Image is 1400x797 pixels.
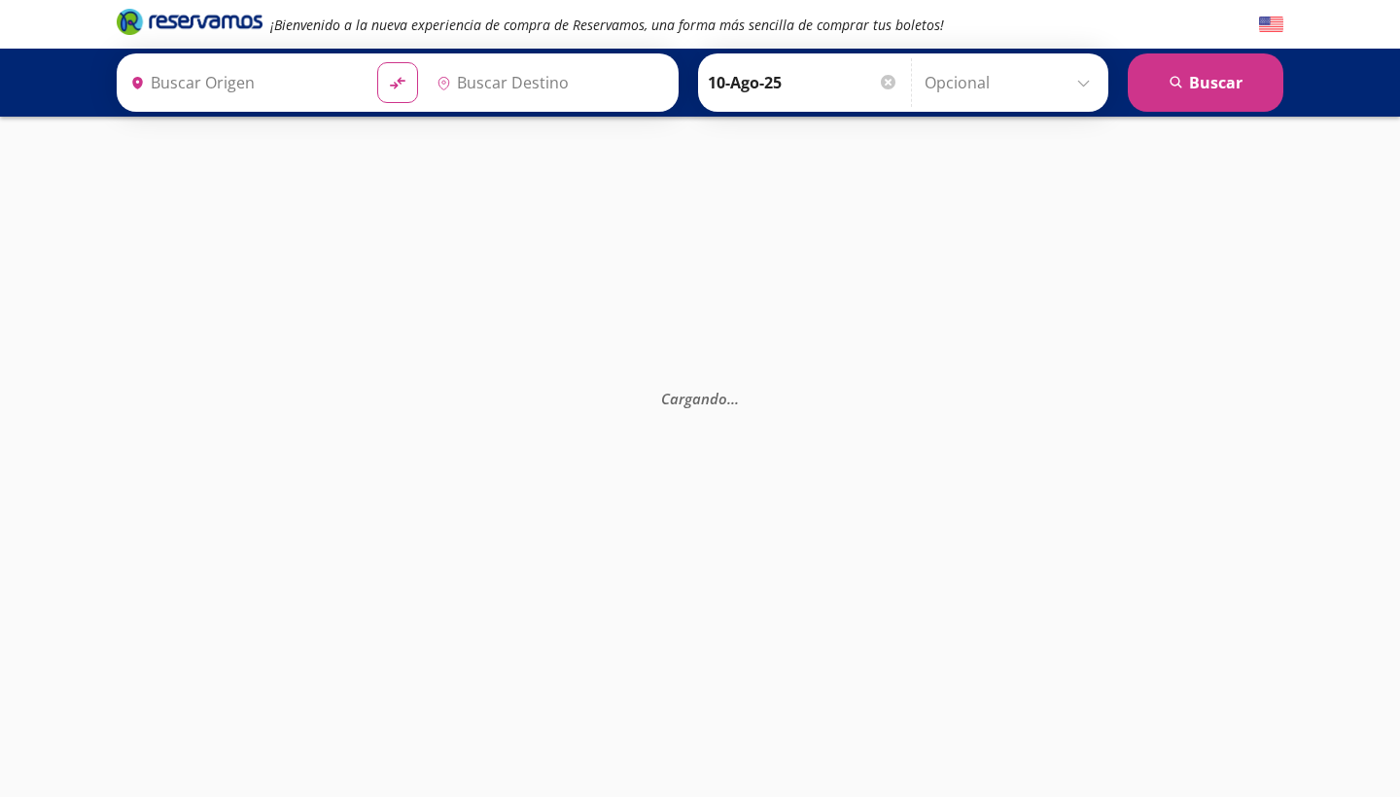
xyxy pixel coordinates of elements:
span: . [731,389,735,408]
em: ¡Bienvenido a la nueva experiencia de compra de Reservamos, una forma más sencilla de comprar tus... [270,16,944,34]
span: . [735,389,739,408]
input: Opcional [925,58,1099,107]
span: . [727,389,731,408]
em: Cargando [661,389,739,408]
input: Buscar Origen [122,58,362,107]
button: English [1259,13,1283,37]
input: Elegir Fecha [708,58,898,107]
button: Buscar [1128,53,1283,112]
i: Brand Logo [117,7,262,36]
input: Buscar Destino [429,58,668,107]
a: Brand Logo [117,7,262,42]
